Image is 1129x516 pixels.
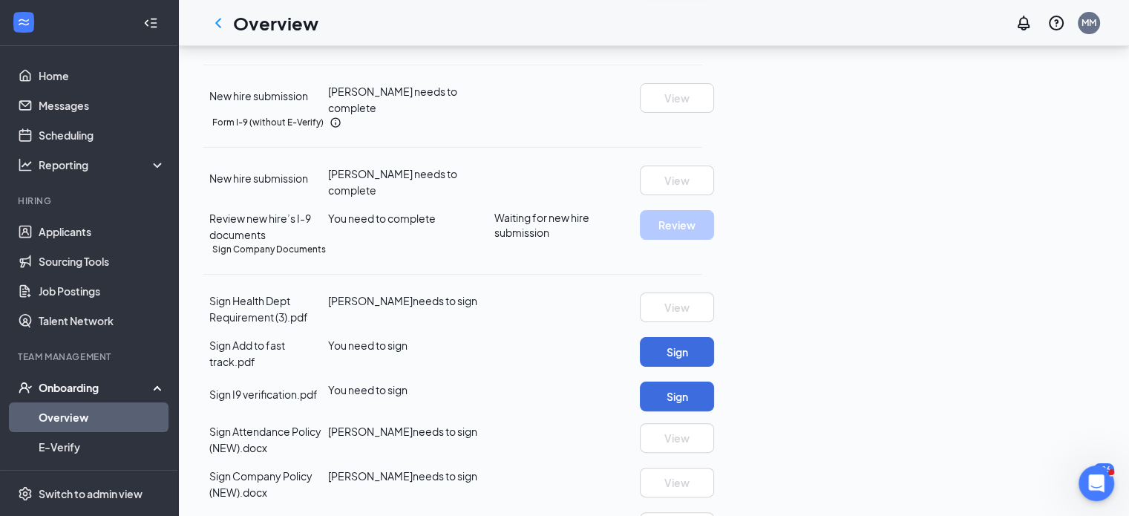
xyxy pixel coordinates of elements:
a: Home [39,61,166,91]
button: View [640,166,714,195]
button: View [640,293,714,322]
div: Hiring [18,195,163,207]
div: 126 [1093,463,1114,476]
svg: UserCheck [18,380,33,395]
a: Sourcing Tools [39,246,166,276]
button: View [640,83,714,113]
span: You need to complete [328,212,436,225]
div: [PERSON_NAME] needs to sign [328,293,494,309]
button: Sign [640,337,714,367]
a: Talent Network [39,306,166,336]
svg: WorkstreamLogo [16,15,31,30]
a: Applicants [39,217,166,246]
div: Switch to admin view [39,486,143,501]
a: Onboarding Documents [39,462,166,491]
div: You need to sign [328,382,494,398]
a: Overview [39,402,166,432]
button: Review [640,210,714,240]
h1: Overview [233,10,318,36]
div: [PERSON_NAME] needs to sign [328,423,494,440]
span: Waiting for new hire submission [494,210,640,240]
div: MM [1081,16,1096,29]
span: [PERSON_NAME] needs to complete [328,85,457,114]
div: Reporting [39,157,166,172]
a: Scheduling [39,120,166,150]
div: [PERSON_NAME] needs to sign [328,468,494,484]
span: Sign Add to fast track.pdf [209,339,285,368]
div: Onboarding [39,380,153,395]
iframe: Intercom live chat [1079,466,1114,501]
div: Team Management [18,350,163,363]
span: New hire submission [209,172,308,185]
span: Review new hire’s I-9 documents [209,212,311,241]
div: You need to sign [328,337,494,353]
span: [PERSON_NAME] needs to complete [328,167,457,197]
button: View [640,423,714,453]
a: Messages [39,91,166,120]
svg: Collapse [143,16,158,30]
svg: ChevronLeft [209,14,227,32]
span: Sign Health Dept Requirement (3).pdf [209,294,308,324]
span: Sign I9 verification.pdf [209,388,318,401]
h5: Sign Company Documents [212,243,326,256]
svg: Analysis [18,157,33,172]
span: New hire submission [209,89,308,102]
button: View [640,468,714,497]
a: E-Verify [39,432,166,462]
span: Sign Company Policy (NEW).docx [209,469,312,499]
button: Sign [640,382,714,411]
a: Job Postings [39,276,166,306]
svg: Info [330,117,341,128]
svg: Notifications [1015,14,1033,32]
svg: QuestionInfo [1047,14,1065,32]
span: Sign Attendance Policy (NEW).docx [209,425,321,454]
h5: Form I-9 (without E-Verify) [212,116,324,129]
svg: Settings [18,486,33,501]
